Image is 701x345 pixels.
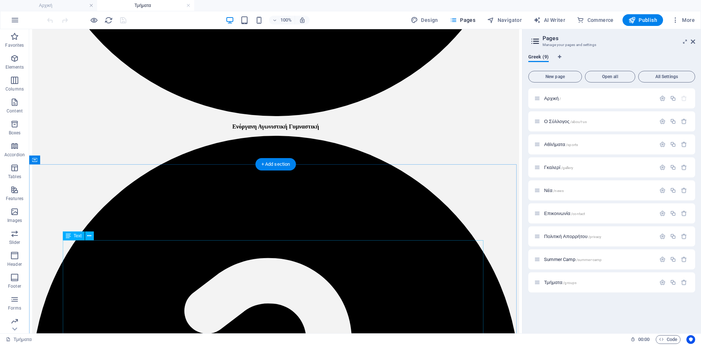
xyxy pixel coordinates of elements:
span: Γκαλερί [544,165,573,170]
p: Content [7,108,23,114]
div: Duplicate [670,279,676,285]
button: More [669,14,698,26]
span: Τμήματα [544,280,576,285]
h6: 100% [280,16,292,24]
div: Remove [681,210,687,216]
span: /about-us [570,120,587,124]
div: Remove [681,187,687,193]
div: Πολιτική Απορρήτου/privacy [542,234,656,239]
h4: Τμήματα [97,1,194,9]
h2: Pages [543,35,695,42]
span: Design [411,16,438,24]
div: Επικοινωνία/contact [542,211,656,216]
p: Columns [5,86,24,92]
span: Greek (9) [528,53,549,63]
span: : [643,337,644,342]
span: All Settings [641,74,692,79]
button: Navigator [484,14,525,26]
p: Forms [8,305,21,311]
p: Accordion [4,152,25,158]
div: Remove [681,279,687,285]
button: Pages [447,14,478,26]
div: Remove [681,256,687,262]
span: Πολιτική Απορρήτου [544,234,601,239]
span: /news [553,189,564,193]
div: Design (Ctrl+Alt+Y) [408,14,441,26]
p: Boxes [9,130,21,136]
div: Remove [681,233,687,239]
button: Publish [623,14,663,26]
span: /privacy [588,235,601,239]
div: Remove [681,141,687,147]
button: Code [656,335,681,344]
div: Settings [659,210,666,216]
i: On resize automatically adjust zoom level to fit chosen device. [299,17,306,23]
p: Features [6,196,23,202]
div: Settings [659,95,666,101]
p: Footer [8,283,21,289]
h3: Manage your pages and settings [543,42,681,48]
div: The startpage cannot be deleted [681,95,687,101]
span: Pages [450,16,475,24]
button: reload [104,16,113,24]
button: All Settings [638,71,695,83]
button: Design [408,14,441,26]
span: /contact [571,212,585,216]
a: Τμήματα [6,335,32,344]
span: /summer-camp [576,258,602,262]
span: Text [74,234,82,238]
button: AI Writer [530,14,568,26]
span: /sports [566,143,578,147]
div: Duplicate [670,118,676,124]
div: Settings [659,233,666,239]
span: Summer Camp [544,257,602,262]
span: More [672,16,695,24]
button: Open all [585,71,635,83]
span: AI Writer [533,16,565,24]
div: Duplicate [670,210,676,216]
div: Νέα/news [542,188,656,193]
span: Click to open page [544,96,561,101]
button: Click here to leave preview mode and continue editing [89,16,98,24]
span: Code [659,335,677,344]
div: Settings [659,141,666,147]
div: Settings [659,256,666,262]
div: Αθλήματα/sports [542,142,656,147]
span: Commerce [577,16,614,24]
div: Settings [659,187,666,193]
div: Duplicate [670,164,676,170]
p: Favorites [5,42,24,48]
button: Commerce [574,14,617,26]
div: Settings [659,279,666,285]
button: 100% [269,16,295,24]
div: Duplicate [670,95,676,101]
div: Duplicate [670,256,676,262]
button: New page [528,71,582,83]
p: Slider [9,239,20,245]
div: Remove [681,118,687,124]
div: Τμήματα/groups [542,280,656,285]
span: /groups [563,281,576,285]
div: Remove [681,164,687,170]
button: Usercentrics [686,335,695,344]
span: Click to open page [544,142,578,147]
span: / [559,97,561,101]
span: Open all [588,74,632,79]
p: Images [7,218,22,223]
div: Settings [659,164,666,170]
div: Duplicate [670,233,676,239]
div: Αρχική/ [542,96,656,101]
h6: Session time [631,335,650,344]
span: Νέα [544,188,564,193]
div: Language Tabs [528,54,695,68]
div: Duplicate [670,187,676,193]
div: Summer Camp/summer-camp [542,257,656,262]
p: Tables [8,174,21,180]
div: + Add section [256,158,296,170]
p: Header [7,261,22,267]
i: Reload page [104,16,113,24]
div: Ο Σύλλογος/about-us [542,119,656,124]
div: Duplicate [670,141,676,147]
p: Elements [5,64,24,70]
span: Navigator [487,16,522,24]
